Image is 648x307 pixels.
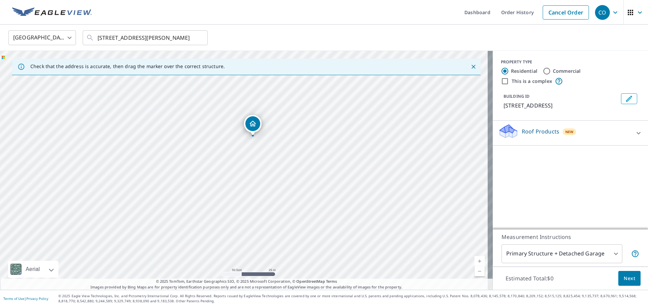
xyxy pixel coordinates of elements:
[618,271,641,286] button: Next
[8,261,58,278] div: Aerial
[296,279,325,284] a: OpenStreetMap
[30,63,225,69] p: Check that the address is accurate, then drag the marker over the correct structure.
[98,28,194,47] input: Search by address or latitude-longitude
[26,296,48,301] a: Privacy Policy
[624,274,635,283] span: Next
[595,5,610,20] div: CO
[565,129,574,134] span: New
[502,244,622,263] div: Primary Structure + Detached Garage
[12,7,92,18] img: EV Logo
[3,297,48,301] p: |
[500,271,559,286] p: Estimated Total: $0
[501,59,640,65] div: PROPERTY TYPE
[244,115,262,136] div: Dropped pin, building 1, Residential property, 5011 Beechwood Hills Dr Shreveport, LA 71107
[24,261,42,278] div: Aerial
[553,68,581,74] label: Commercial
[8,28,76,47] div: [GEOGRAPHIC_DATA]
[504,101,618,110] p: [STREET_ADDRESS]
[469,62,478,71] button: Close
[504,93,530,99] p: BUILDING ID
[326,279,337,284] a: Terms
[512,78,552,85] label: This is a complex
[631,250,639,258] span: Your report will include the primary structure and a detached garage if one exists.
[522,127,559,135] p: Roof Products
[511,68,537,74] label: Residential
[543,5,589,20] a: Cancel Order
[58,294,645,304] p: © 2025 Eagle View Technologies, Inc. and Pictometry International Corp. All Rights Reserved. Repo...
[156,279,337,284] span: © 2025 TomTom, Earthstar Geographics SIO, © 2025 Microsoft Corporation, ©
[3,296,24,301] a: Terms of Use
[502,233,639,241] p: Measurement Instructions
[621,93,637,104] button: Edit building 1
[498,123,643,143] div: Roof ProductsNew
[475,256,485,266] a: Current Level 19, Zoom In
[475,266,485,276] a: Current Level 19, Zoom Out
